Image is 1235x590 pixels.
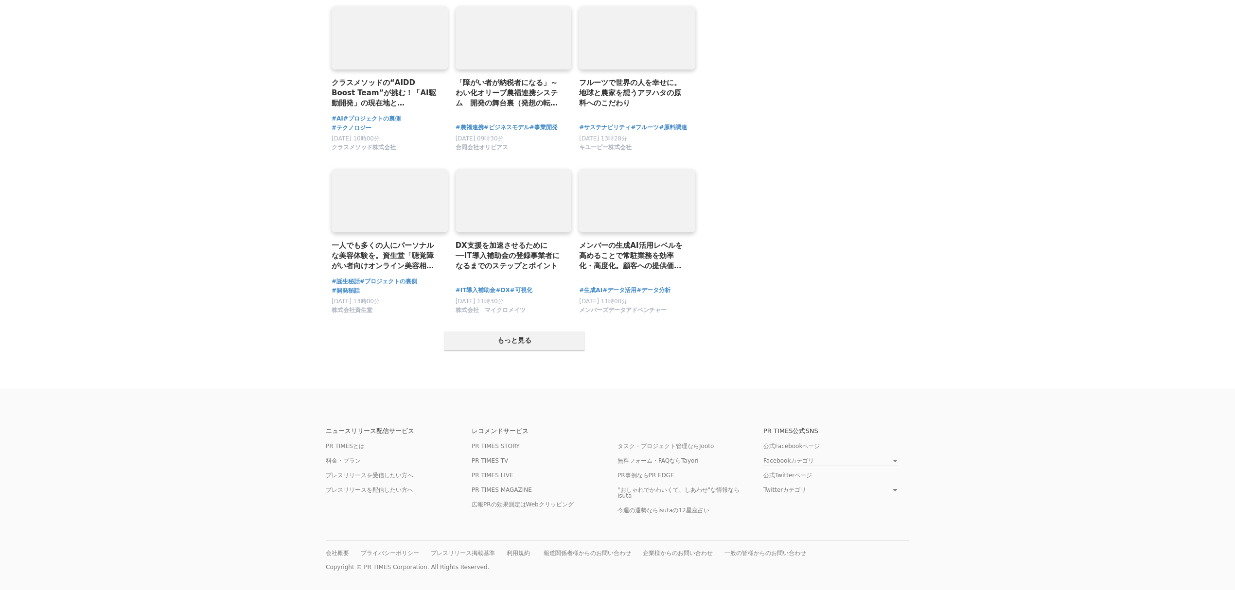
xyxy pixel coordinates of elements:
a: Twitterカテゴリ [763,487,898,495]
a: メンバーズデータアドベンチャー [579,309,667,316]
span: [DATE] 13時28分 [579,135,627,142]
p: レコメンドサービス [472,428,617,434]
a: #原料調達 [659,123,687,132]
button: もっと見る [444,331,584,350]
a: プレスリリース掲載基準 [431,550,495,556]
a: 「障がい者が納税者になる」～わい化オリーブ農福連携システム 開発の舞台裏（発想の転換と想い）～ [456,77,564,109]
a: #DX [495,286,510,295]
a: #プロジェクトの裏側 [343,114,401,123]
a: 公式Twitterページ [763,472,812,479]
a: 一人でも多くの人にパーソナルな美容体験を。資生堂「聴覚障がい者向けオンライン美容相談サービス」 [332,240,440,272]
a: #AI [332,114,343,123]
a: #データ活用 [602,286,636,295]
p: PR TIMES公式SNS [763,428,909,434]
a: プライバシーポリシー [361,550,419,556]
a: 利用規約 [507,550,530,556]
a: 今週の運勢ならisutaの12星座占い [617,507,709,514]
a: 株式会社資生堂 [332,309,372,316]
span: メンバーズデータアドベンチャー [579,306,667,314]
a: プレスリリースを配信したい方へ [326,486,413,493]
a: 株式会社 マイクロメイツ [456,309,526,316]
span: [DATE] 09時30分 [456,135,504,142]
span: キユーピー株式会社 [579,143,632,152]
a: メンバーの生成AI活用レベルを高めることで常駐業務を効率化・高度化。顧客への提供価値を高めるメンバーズデータアドベンチャーの取り組み。 [579,240,688,272]
a: 一般の皆様からのお問い合わせ [724,550,806,556]
a: 合同会社オリビアス [456,146,508,153]
a: 報道関係者様からのお問い合わせ [544,550,631,556]
a: #可視化 [510,286,532,295]
a: "おしゃれでかわいくて、しあわせ"な情報ならisuta [617,486,740,499]
a: #サステナビリティ [579,123,631,132]
span: [DATE] 13時00分 [332,298,380,305]
a: #テクノロジー [332,123,371,133]
a: #データ分析 [636,286,670,295]
a: #誕生秘話 [332,277,360,286]
a: 無料フォーム・FAQならTayori [617,457,699,464]
a: 広報PRの効果測定はWebクリッピング [472,501,574,508]
a: クラスメソッド株式会社 [332,146,396,153]
a: クラスメソッドの“AIDD Boost Team”が挑む！「AI駆動開発」の現在地と[PERSON_NAME] [332,77,440,109]
a: 公式Facebookページ [763,443,820,450]
a: #事業開発 [529,123,558,132]
a: #フルーツ [631,123,659,132]
a: タスク・プロジェクト管理ならJooto [617,443,714,450]
span: [DATE] 11時00分 [579,298,627,305]
span: 合同会社オリビアス [456,143,508,152]
a: PR TIMES TV [472,457,508,464]
a: #生成AI [579,286,602,295]
a: PR事例ならPR EDGE [617,472,674,479]
p: ニュースリリース配信サービス [326,428,472,434]
a: 料金・プラン [326,457,361,464]
a: PR TIMESとは [326,443,365,450]
a: #IT導入補助金 [456,286,496,295]
a: #ビジネスモデル [484,123,529,132]
span: [DATE] 11時30分 [456,298,504,305]
a: フルーツで世界の人を幸せに。地球と農家を想うアヲハタの原料へのこだわり [579,77,688,109]
span: 株式会社資生堂 [332,306,372,314]
span: 株式会社 マイクロメイツ [456,306,526,314]
span: [DATE] 10時00分 [332,135,380,142]
a: #開発秘話 [332,286,360,295]
span: クラスメソッド株式会社 [332,143,396,152]
a: プレスリリースを受信したい方へ [326,472,413,479]
a: PR TIMES MAGAZINE [472,486,532,493]
a: Facebookカテゴリ [763,458,898,466]
a: #プロジェクトの裏側 [360,277,417,286]
a: PR TIMES LIVE [472,472,513,479]
a: #農福連携 [456,123,484,132]
a: キユーピー株式会社 [579,146,632,153]
p: Copyright © PR TIMES Corporation. All Rights Reserved. [326,564,909,571]
a: 会社概要 [326,550,349,556]
a: 企業様からのお問い合わせ [643,550,713,556]
a: PR TIMES STORY [472,443,520,450]
a: DX支援を加速させるために──IT導入補助金の登録事業者になるまでのステップとポイント [456,240,564,272]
